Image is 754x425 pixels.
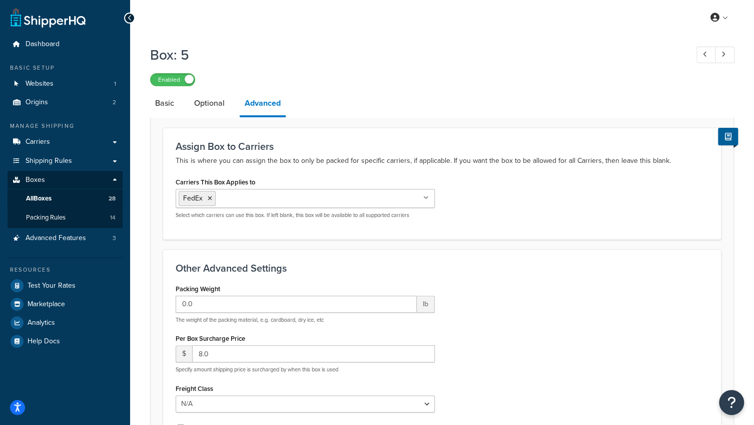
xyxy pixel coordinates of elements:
[176,366,435,373] p: Specify amount shipping price is surcharged by when this box is used
[176,155,708,167] p: This is where you can assign the box to only be packed for specific carriers, if applicable. If y...
[26,80,54,88] span: Websites
[176,263,708,274] h3: Other Advanced Settings
[26,40,60,49] span: Dashboard
[176,385,213,392] label: Freight Class
[26,214,66,222] span: Packing Rules
[718,128,738,145] button: Show Help Docs
[696,47,716,63] a: Previous Record
[8,171,123,189] a: Boxes
[113,98,116,107] span: 2
[150,91,179,115] a: Basic
[8,208,123,227] a: Packing Rules14
[151,74,195,86] label: Enabled
[26,98,48,107] span: Origins
[8,314,123,332] a: Analytics
[8,75,123,93] a: Websites1
[8,332,123,350] a: Help Docs
[8,295,123,313] a: Marketplace
[719,390,744,415] button: Open Resource Center
[113,234,116,243] span: 3
[183,193,203,203] span: FedEx
[240,91,286,117] a: Advanced
[26,194,52,203] span: All Boxes
[26,138,50,146] span: Carriers
[176,285,220,293] label: Packing Weight
[28,300,65,309] span: Marketplace
[8,189,123,208] a: AllBoxes28
[26,234,86,243] span: Advanced Features
[28,319,55,327] span: Analytics
[176,335,245,342] label: Per Box Surcharge Price
[8,93,123,112] a: Origins2
[8,64,123,72] div: Basic Setup
[8,229,123,248] li: Advanced Features
[176,178,255,186] label: Carriers This Box Applies to
[176,316,435,324] p: The weight of the packing material, e.g. cardboard, dry ice, etc
[8,35,123,54] a: Dashboard
[150,45,678,65] h1: Box: 5
[8,122,123,130] div: Manage Shipping
[114,80,116,88] span: 1
[28,282,76,290] span: Test Your Rates
[189,91,230,115] a: Optional
[8,277,123,295] a: Test Your Rates
[26,157,72,165] span: Shipping Rules
[417,296,435,313] span: lb
[176,211,435,219] p: Select which carriers can use this box. If left blank, this box will be available to all supporte...
[109,194,116,203] span: 28
[28,337,60,346] span: Help Docs
[8,266,123,274] div: Resources
[110,214,116,222] span: 14
[8,229,123,248] a: Advanced Features3
[715,47,734,63] a: Next Record
[8,75,123,93] li: Websites
[8,152,123,170] a: Shipping Rules
[8,133,123,151] a: Carriers
[176,345,192,362] span: $
[8,171,123,228] li: Boxes
[26,176,45,184] span: Boxes
[8,208,123,227] li: Packing Rules
[176,141,708,152] h3: Assign Box to Carriers
[8,93,123,112] li: Origins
